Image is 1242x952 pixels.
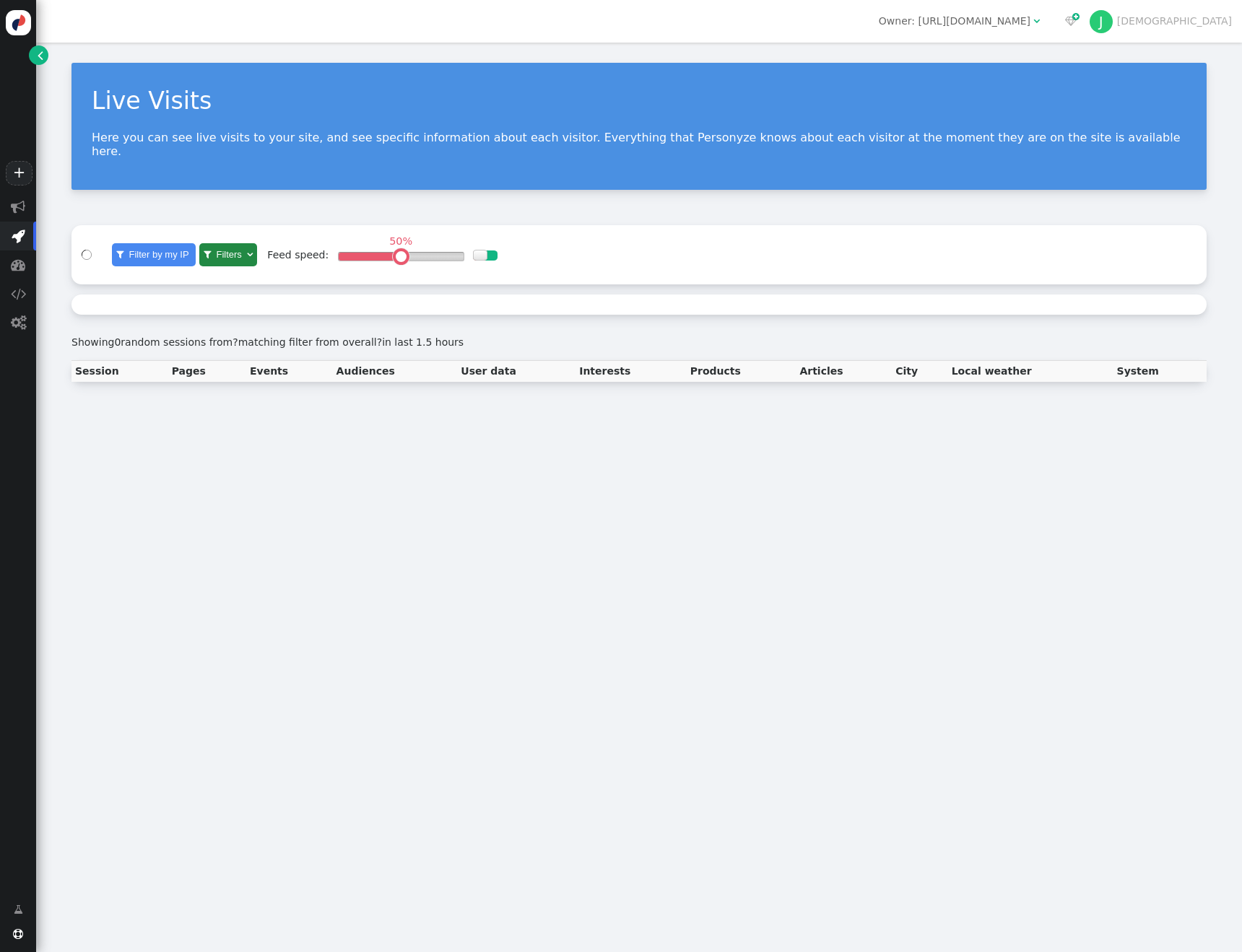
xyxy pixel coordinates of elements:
span:  [38,48,43,63]
a:  [29,45,48,65]
span: Filter by my IP [126,249,192,260]
span: 0 [114,336,121,348]
a:  [4,896,33,922]
span:  [11,287,26,301]
th: Events [246,361,333,383]
span: ? [377,336,382,348]
th: Articles [796,361,892,383]
div: J [1090,10,1113,33]
span:  [11,258,25,272]
span:  [116,250,123,259]
div: 50% [386,236,417,246]
th: City [892,361,947,383]
span: ? [233,336,238,348]
img: logo-icon.svg [6,10,31,35]
span:  [14,902,23,917]
p: Here you can see live visits to your site, and see specific information about each visitor. Every... [92,131,1186,158]
span:  [1033,16,1040,26]
th: Pages [168,361,246,383]
a:  Filters  [199,243,257,266]
span:  [11,200,25,214]
span:  [12,229,25,243]
div: Showing random sessions from matching filter from overall in last 1.5 hours [71,335,1207,350]
th: User data [457,361,576,383]
span:  [247,250,253,259]
th: Audiences [333,361,458,383]
div: Owner: [URL][DOMAIN_NAME] [879,14,1030,29]
th: Products [687,361,796,383]
a: + [6,161,32,185]
span:  [13,929,23,939]
span:  [1065,16,1077,26]
a: J[DEMOGRAPHIC_DATA] [1090,15,1232,27]
span:  [11,315,26,330]
th: Local weather [948,361,1113,383]
div: Feed speed: [267,248,329,263]
th: System [1113,361,1207,383]
th: Session [71,361,168,383]
span: Filters [214,249,245,260]
span:  [204,250,211,259]
th: Interests [576,361,687,383]
div: Live Visits [92,83,1186,119]
a:  Filter by my IP [112,243,196,266]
